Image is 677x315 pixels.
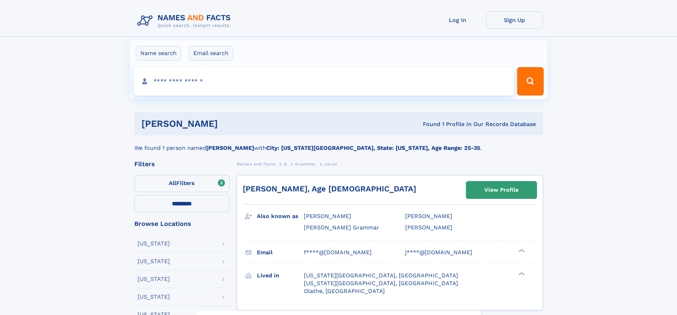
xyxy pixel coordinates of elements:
img: Logo Names and Facts [134,11,237,31]
div: [US_STATE] [138,294,170,300]
span: Grammer [295,162,316,167]
div: ❯ [517,271,525,276]
span: [US_STATE][GEOGRAPHIC_DATA], [GEOGRAPHIC_DATA] [304,280,458,287]
a: Grammer [295,159,316,168]
span: [PERSON_NAME] [405,213,452,219]
a: Log In [429,11,486,29]
b: [PERSON_NAME] [206,145,254,151]
span: G [284,162,287,167]
a: Sign Up [486,11,543,29]
div: We found 1 person named with . [134,135,543,152]
label: Filters [134,175,230,192]
div: Found 1 Profile In Our Records Database [320,120,536,128]
h3: Email [257,246,304,259]
span: [PERSON_NAME] [304,213,351,219]
div: [US_STATE] [138,259,170,264]
div: [US_STATE] [138,241,170,246]
a: Names and Facts [237,159,276,168]
span: All [169,180,176,186]
div: [US_STATE] [138,276,170,282]
div: Filters [134,161,230,167]
span: [PERSON_NAME] [405,224,452,231]
span: [PERSON_NAME] Grammar [304,224,379,231]
a: [PERSON_NAME], Age [DEMOGRAPHIC_DATA] [243,184,416,193]
span: Jaron [324,162,337,167]
button: Search Button [517,67,543,96]
h1: [PERSON_NAME] [141,119,321,128]
h3: Also known as [257,210,304,222]
div: ❯ [517,248,525,253]
span: Olathe, [GEOGRAPHIC_DATA] [304,288,385,294]
a: G [284,159,287,168]
label: Name search [136,46,181,61]
input: search input [134,67,514,96]
h3: Lived in [257,270,304,282]
b: City: [US_STATE][GEOGRAPHIC_DATA], State: [US_STATE], Age Range: 25-35 [266,145,480,151]
div: Browse Locations [134,221,230,227]
span: [US_STATE][GEOGRAPHIC_DATA], [GEOGRAPHIC_DATA] [304,272,458,279]
label: Email search [189,46,233,61]
a: View Profile [466,181,537,199]
div: View Profile [484,182,519,198]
